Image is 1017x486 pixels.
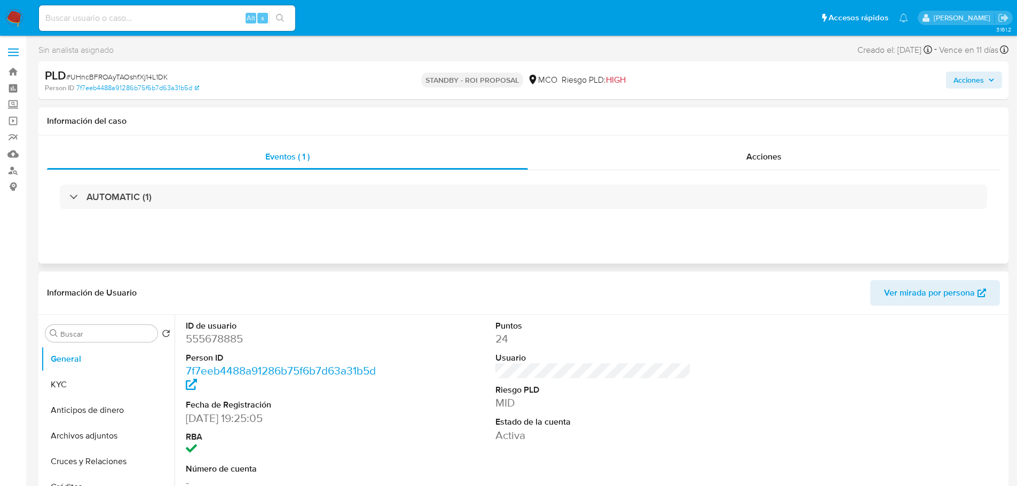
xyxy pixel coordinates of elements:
[76,83,199,93] a: 7f7eeb4488a91286b75f6b7d63a31b5d
[186,352,382,364] dt: Person ID
[45,83,74,93] b: Person ID
[41,423,175,449] button: Archivos adjuntos
[41,372,175,397] button: KYC
[186,411,382,426] dd: [DATE] 19:25:05
[495,320,691,332] dt: Puntos
[829,12,888,23] span: Accesos rápidos
[870,280,1000,306] button: Ver mirada por persona
[186,399,382,411] dt: Fecha de Registración
[41,449,175,474] button: Cruces y Relaciones
[247,13,255,23] span: Alt
[60,329,153,339] input: Buscar
[495,352,691,364] dt: Usuario
[946,71,1002,89] button: Acciones
[186,363,376,393] a: 7f7eeb4488a91286b75f6b7d63a31b5d
[934,43,937,57] span: -
[939,44,998,56] span: Vence en 11 días
[41,346,175,372] button: General
[45,67,66,84] b: PLD
[66,71,168,82] span: # UHncBFROAyTAOshfXj14L1DK
[857,43,932,57] div: Creado el: [DATE]
[421,73,523,87] p: STANDBY - ROI PROPOSAL
[47,288,137,298] h1: Información de Usuario
[186,431,382,443] dt: RBA
[495,395,691,410] dd: MID
[495,384,691,396] dt: Riesgo PLD
[50,329,58,338] button: Buscar
[41,397,175,423] button: Anticipos de dinero
[495,416,691,428] dt: Estado de la cuenta
[86,191,152,203] h3: AUTOMATIC (1)
[899,13,908,22] a: Notificaciones
[953,71,984,89] span: Acciones
[884,280,975,306] span: Ver mirada por persona
[38,44,114,56] span: Sin analista asignado
[562,74,626,86] span: Riesgo PLD:
[269,11,291,26] button: search-icon
[162,329,170,341] button: Volver al orden por defecto
[527,74,557,86] div: MCO
[934,13,994,23] p: felipe.cayon@mercadolibre.com
[39,11,295,25] input: Buscar usuario o caso...
[265,150,310,163] span: Eventos ( 1 )
[998,12,1009,23] a: Salir
[606,74,626,86] span: HIGH
[186,463,382,475] dt: Número de cuenta
[47,116,1000,126] h1: Información del caso
[746,150,782,163] span: Acciones
[261,13,264,23] span: s
[495,428,691,443] dd: Activa
[186,320,382,332] dt: ID de usuario
[186,331,382,346] dd: 555678885
[60,185,987,209] div: AUTOMATIC (1)
[495,331,691,346] dd: 24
